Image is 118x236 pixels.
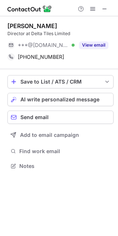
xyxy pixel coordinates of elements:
span: [PHONE_NUMBER] [18,54,64,60]
img: ContactOut v5.3.10 [7,4,52,13]
button: AI write personalized message [7,93,114,106]
button: Reveal Button [79,41,108,49]
span: Send email [20,114,49,120]
span: ***@[DOMAIN_NAME] [18,42,69,48]
button: Send email [7,111,114,124]
div: Director at Delta Tiles Limited [7,30,114,37]
button: save-profile-one-click [7,75,114,88]
button: Notes [7,161,114,171]
span: AI write personalized message [20,97,99,102]
button: Find work email [7,146,114,156]
div: [PERSON_NAME] [7,22,57,30]
button: Add to email campaign [7,128,114,142]
span: Find work email [19,148,111,155]
span: Add to email campaign [20,132,79,138]
span: Notes [19,163,111,169]
div: Save to List / ATS / CRM [20,79,101,85]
